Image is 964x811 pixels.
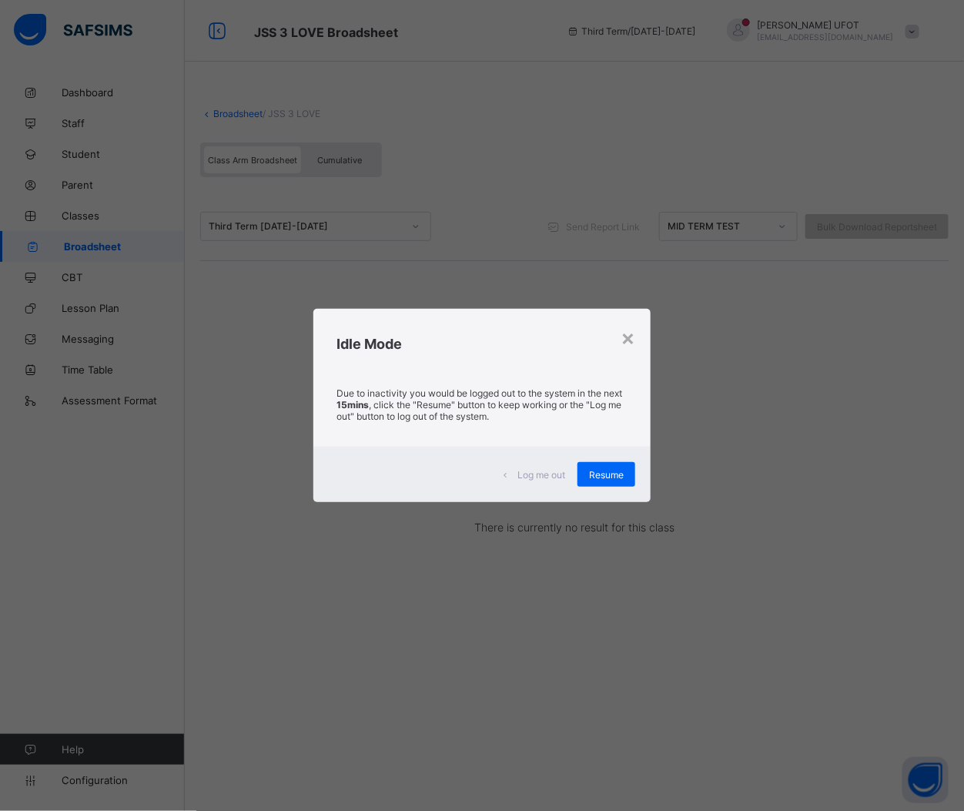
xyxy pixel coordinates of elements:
p: Due to inactivity you would be logged out to the system in the next , click the "Resume" button t... [336,387,628,422]
span: Log me out [517,469,565,481]
div: × [621,324,635,350]
h2: Idle Mode [336,336,628,352]
span: Resume [589,469,624,481]
strong: 15mins [336,399,369,411]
